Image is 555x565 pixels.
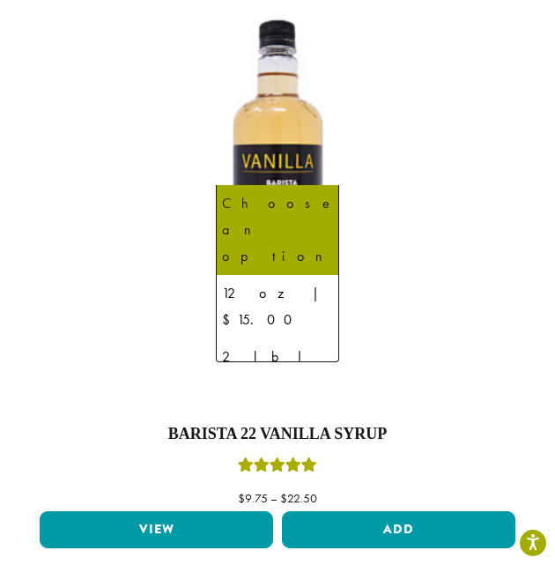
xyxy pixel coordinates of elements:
li: Choose an option [217,185,338,275]
bdi: 22.50 [280,490,317,506]
bdi: 9.75 [238,490,268,506]
button: Add [282,511,515,548]
div: 12 oz | $15.00 [222,280,333,333]
a: View [40,511,273,548]
span: – [270,490,277,506]
div: 2 lb | $38.75 [222,344,333,397]
span: $ [280,490,287,506]
span: $ [238,490,245,506]
h4: Barista 22 Vanilla Syrup [35,425,520,444]
div: Rated 5.00 out of 5 [238,455,317,481]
